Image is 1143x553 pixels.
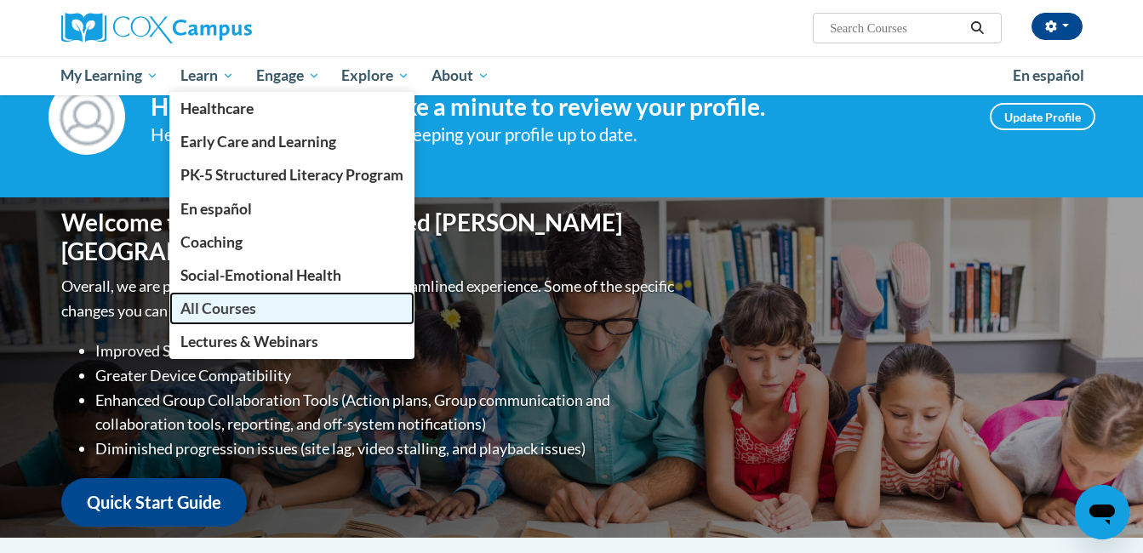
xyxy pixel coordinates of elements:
[245,56,331,95] a: Engage
[61,274,678,323] p: Overall, we are proud to provide you with a more streamlined experience. Some of the specific cha...
[1002,58,1095,94] a: En español
[169,259,414,292] a: Social-Emotional Health
[180,133,336,151] span: Early Care and Learning
[169,292,414,325] a: All Courses
[151,93,964,122] h4: Hi [PERSON_NAME]! Take a minute to review your profile.
[1075,485,1129,539] iframe: Button to launch messaging window
[61,13,385,43] a: Cox Campus
[151,121,964,149] div: Help improve your experience by keeping your profile up to date.
[169,56,245,95] a: Learn
[180,66,234,86] span: Learn
[180,233,243,251] span: Coaching
[169,192,414,225] a: En español
[61,13,252,43] img: Cox Campus
[420,56,500,95] a: About
[61,208,678,265] h1: Welcome to the new and improved [PERSON_NAME][GEOGRAPHIC_DATA]
[256,66,320,86] span: Engage
[36,56,1108,95] div: Main menu
[1013,66,1084,84] span: En español
[95,436,678,461] li: Diminished progression issues (site lag, video stalling, and playback issues)
[330,56,420,95] a: Explore
[169,158,414,191] a: PK-5 Structured Literacy Program
[180,166,403,184] span: PK-5 Structured Literacy Program
[60,66,158,86] span: My Learning
[95,388,678,437] li: Enhanced Group Collaboration Tools (Action plans, Group communication and collaboration tools, re...
[169,92,414,125] a: Healthcare
[990,103,1095,130] a: Update Profile
[169,225,414,259] a: Coaching
[49,78,125,155] img: Profile Image
[828,18,964,38] input: Search Courses
[964,18,990,38] button: Search
[341,66,409,86] span: Explore
[50,56,170,95] a: My Learning
[180,333,318,351] span: Lectures & Webinars
[169,325,414,358] a: Lectures & Webinars
[169,125,414,158] a: Early Care and Learning
[180,299,256,317] span: All Courses
[180,200,252,218] span: En español
[180,266,341,284] span: Social-Emotional Health
[180,100,254,117] span: Healthcare
[95,363,678,388] li: Greater Device Compatibility
[95,339,678,363] li: Improved Site Navigation
[1032,13,1083,40] button: Account Settings
[61,478,247,527] a: Quick Start Guide
[431,66,489,86] span: About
